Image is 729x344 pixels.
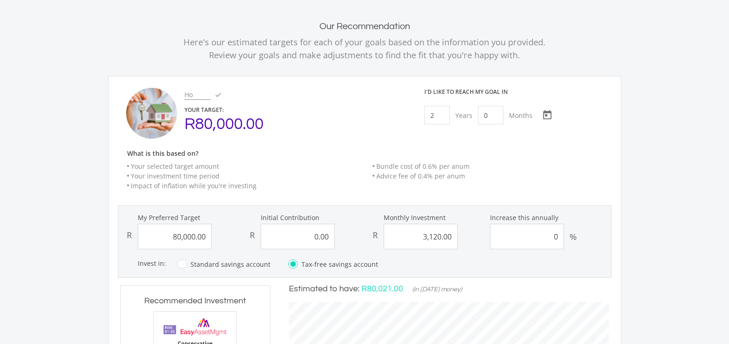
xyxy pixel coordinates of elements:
[424,106,450,124] input: Years
[127,171,366,181] li: Your investment time period
[121,213,239,222] label: My Preferred Target
[184,90,211,100] input: Goal Name
[244,213,362,222] label: Initial Contribution
[373,229,378,240] div: R
[289,284,360,293] span: Estimated to have:
[538,106,557,124] button: Open calendar
[118,150,621,158] h6: What is this based on?
[129,295,262,307] h3: Recommended Investment
[490,213,608,222] label: Increase this annually
[503,106,538,124] div: Months
[250,229,255,240] div: R
[214,91,222,98] i: done
[211,88,226,102] button: done
[570,231,577,242] div: %
[450,106,478,124] div: Years
[127,161,366,171] li: Your selected target amount
[138,258,611,270] div: Invest in:
[178,258,270,270] label: Standard savings account
[367,213,485,222] label: Monthly Investment
[108,36,621,61] p: Here's our estimated targets for each of your goals based on the information you provided. Review...
[108,21,621,32] h2: Our Recommendation
[361,284,403,293] span: R80,021.00
[412,286,461,293] span: (in [DATE] money)
[184,106,406,114] div: YOUR TARGET:
[424,88,508,96] div: I'd like to reach my goal in
[127,181,366,190] li: Impact of inflation while you're investing
[478,106,503,124] input: Months
[373,171,612,181] li: Advice fee of 0.4% per anum
[184,118,406,129] div: R80,000.00
[288,258,378,270] label: Tax-free savings account
[127,229,132,240] div: R
[373,161,612,171] li: Bundle cost of 0.6% per anum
